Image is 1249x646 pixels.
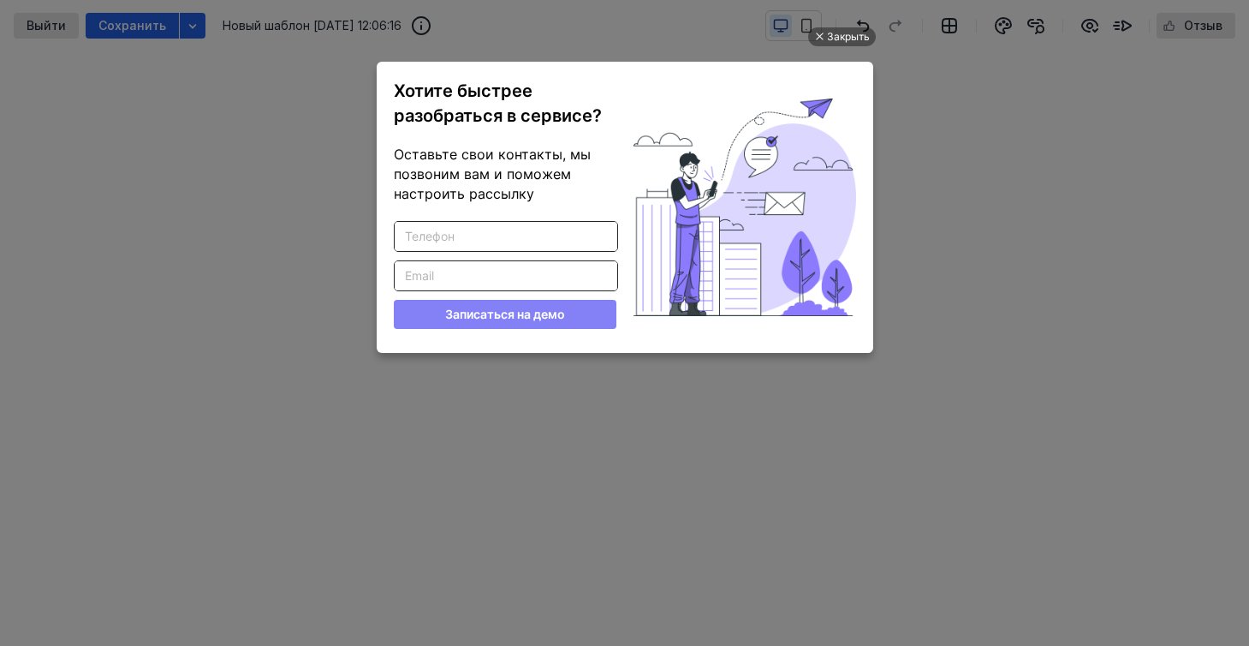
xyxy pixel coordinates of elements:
[394,146,591,202] span: Оставьте свои контакты, мы позвоним вам и поможем настроить рассылку
[827,27,870,46] div: Закрыть
[394,300,616,329] button: Записаться на демо
[394,81,602,126] span: Хотите быстрее разобраться в сервисе?
[395,261,617,290] input: Email
[395,222,617,251] input: Телефон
